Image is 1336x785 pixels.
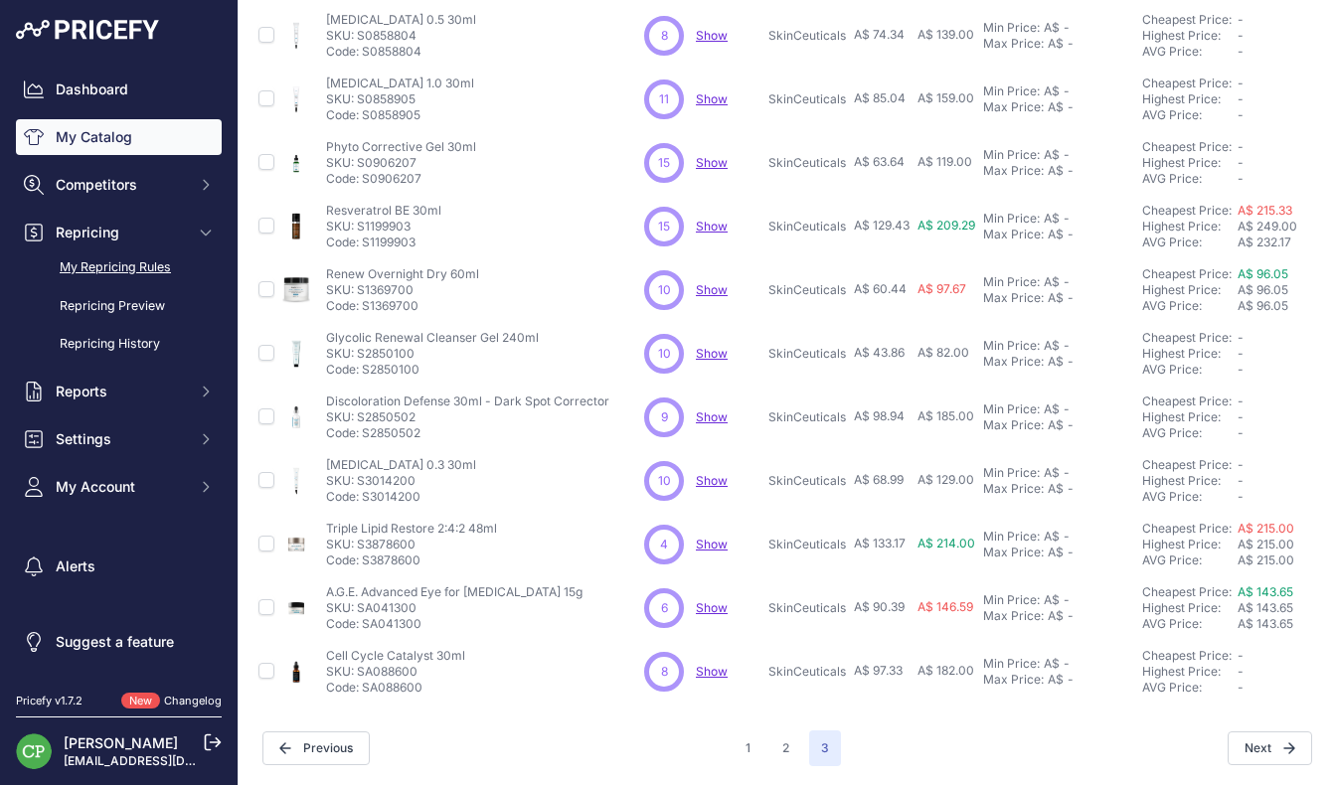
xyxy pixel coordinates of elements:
[659,90,669,108] span: 11
[1142,235,1238,250] div: AVG Price:
[918,599,973,614] span: A$ 146.59
[1142,76,1232,90] a: Cheapest Price:
[918,27,974,42] span: A$ 139.00
[326,330,539,346] p: Glycolic Renewal Cleanser Gel 240ml
[768,664,846,680] p: SkinCeuticals
[16,119,222,155] a: My Catalog
[1142,298,1238,314] div: AVG Price:
[1044,465,1060,481] div: A$
[696,600,728,615] a: Show
[983,608,1044,624] div: Max Price:
[56,477,186,497] span: My Account
[1142,44,1238,60] div: AVG Price:
[16,624,222,660] a: Suggest a feature
[326,155,476,171] p: SKU: S0906207
[696,282,728,297] a: Show
[696,409,728,424] span: Show
[696,28,728,43] a: Show
[1064,163,1074,179] div: -
[1142,680,1238,696] div: AVG Price:
[661,663,668,681] span: 8
[326,680,465,696] p: Code: SA088600
[1044,211,1060,227] div: A$
[1044,656,1060,672] div: A$
[1238,648,1244,663] span: -
[1060,338,1070,354] div: -
[326,346,539,362] p: SKU: S2850100
[918,663,974,678] span: A$ 182.00
[1238,616,1333,632] div: A$ 143.65
[854,345,905,360] span: A$ 43.86
[326,76,474,91] p: [MEDICAL_DATA] 1.0 30ml
[326,584,583,600] p: A.G.E. Advanced Eye for [MEDICAL_DATA] 15g
[854,218,910,233] span: A$ 129.43
[854,663,903,678] span: A$ 97.33
[326,44,476,60] p: Code: S0858804
[661,599,668,617] span: 6
[1064,417,1074,433] div: -
[326,457,476,473] p: [MEDICAL_DATA] 0.3 30ml
[56,223,186,242] span: Repricing
[983,290,1044,306] div: Max Price:
[1142,203,1232,218] a: Cheapest Price:
[1048,99,1064,115] div: A$
[983,465,1040,481] div: Min Price:
[326,28,476,44] p: SKU: S0858804
[326,552,497,568] p: Code: S3878600
[1142,266,1232,281] a: Cheapest Price:
[1044,401,1060,417] div: A$
[326,12,476,28] p: [MEDICAL_DATA] 0.5 30ml
[1142,664,1238,680] div: Highest Price:
[983,163,1044,179] div: Max Price:
[1048,481,1064,497] div: A$
[1064,481,1074,497] div: -
[1238,282,1288,297] span: A$ 96.05
[983,529,1040,545] div: Min Price:
[918,472,974,487] span: A$ 129.00
[1238,489,1244,504] span: -
[1048,36,1064,52] div: A$
[696,473,728,488] a: Show
[326,266,479,282] p: Renew Overnight Dry 60ml
[326,616,583,632] p: Code: SA041300
[918,281,966,296] span: A$ 97.67
[983,20,1040,36] div: Min Price:
[1048,672,1064,688] div: A$
[1060,147,1070,163] div: -
[918,345,969,360] span: A$ 82.00
[809,730,841,766] span: 3
[696,91,728,106] a: Show
[768,346,846,362] p: SkinCeuticals
[1238,552,1333,568] div: A$ 215.00
[1142,330,1232,345] a: Cheapest Price:
[658,472,671,490] span: 10
[1238,409,1244,424] span: -
[696,346,728,361] a: Show
[326,664,465,680] p: SKU: SA088600
[1048,227,1064,242] div: A$
[326,298,479,314] p: Code: S1369700
[1238,346,1244,361] span: -
[1238,266,1288,281] a: A$ 96.05
[983,592,1040,608] div: Min Price:
[1142,473,1238,489] div: Highest Price:
[768,155,846,171] p: SkinCeuticals
[983,354,1044,370] div: Max Price:
[918,154,972,169] span: A$ 119.00
[696,155,728,170] span: Show
[1064,354,1074,370] div: -
[1238,28,1244,43] span: -
[854,408,905,423] span: A$ 98.94
[658,154,670,172] span: 15
[1228,731,1312,765] span: Next
[661,27,668,45] span: 8
[918,536,975,550] span: A$ 214.00
[1238,91,1244,106] span: -
[983,36,1044,52] div: Max Price:
[1238,473,1244,488] span: -
[1048,354,1064,370] div: A$
[854,599,905,614] span: A$ 90.39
